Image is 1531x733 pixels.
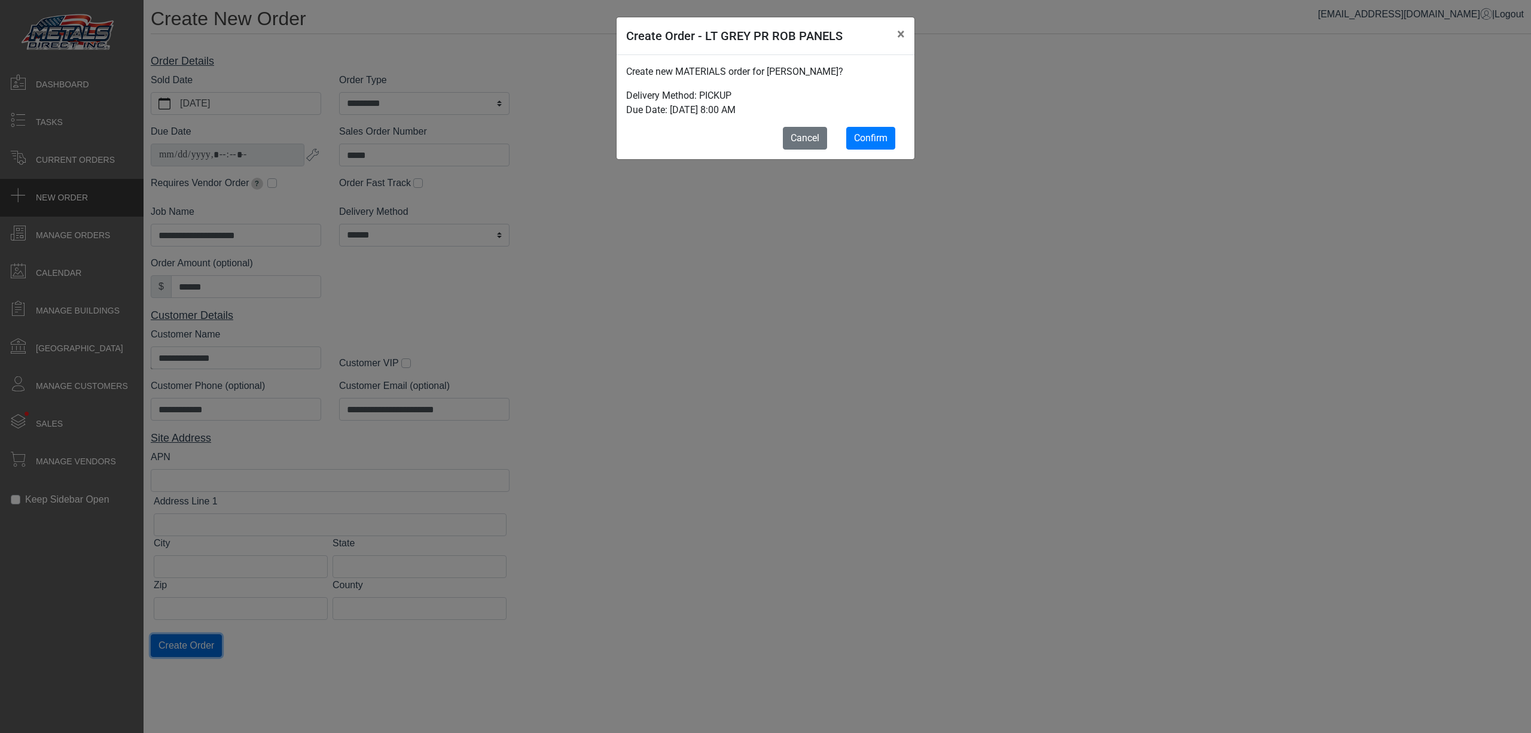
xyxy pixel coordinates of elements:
h5: Create Order - LT GREY PR ROB PANELS [626,27,843,45]
p: Create new MATERIALS order for [PERSON_NAME]? [626,65,905,79]
button: Confirm [846,127,895,150]
p: Delivery Method: PICKUP Due Date: [DATE] 8:00 AM [626,89,905,117]
button: Cancel [783,127,827,150]
span: Confirm [854,132,888,144]
button: Close [888,17,914,51]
